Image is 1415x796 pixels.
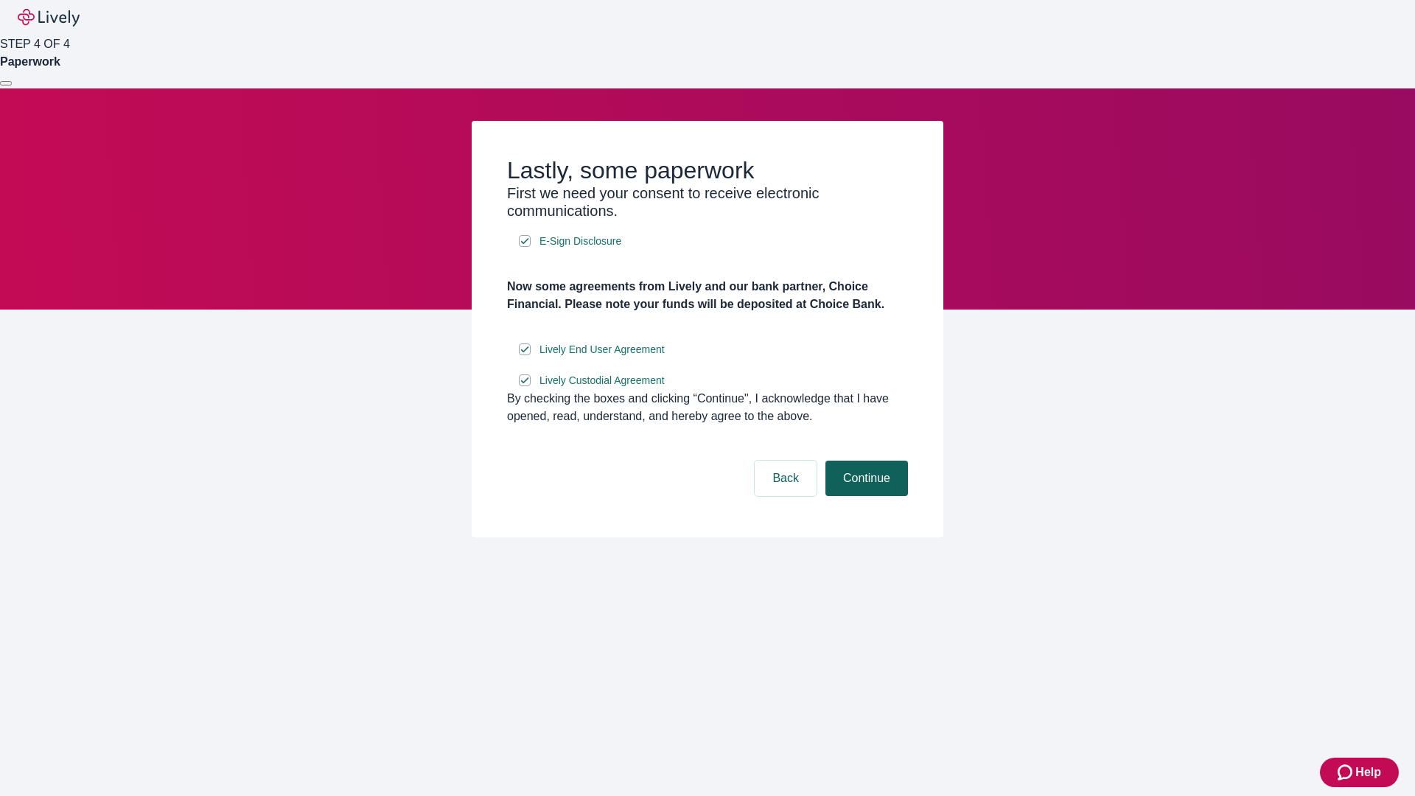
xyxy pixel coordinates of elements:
button: Zendesk support iconHelp [1320,758,1399,787]
span: E-Sign Disclosure [539,234,621,249]
a: e-sign disclosure document [537,371,668,390]
span: Lively Custodial Agreement [539,373,665,388]
svg: Zendesk support icon [1338,764,1355,781]
a: e-sign disclosure document [537,341,668,359]
span: Help [1355,764,1381,781]
span: Lively End User Agreement [539,342,665,357]
div: By checking the boxes and clicking “Continue", I acknowledge that I have opened, read, understand... [507,390,908,425]
h3: First we need your consent to receive electronic communications. [507,184,908,220]
button: Back [755,461,817,496]
a: e-sign disclosure document [537,232,624,251]
h4: Now some agreements from Lively and our bank partner, Choice Financial. Please note your funds wi... [507,278,908,313]
img: Lively [18,9,80,27]
h2: Lastly, some paperwork [507,156,908,184]
button: Continue [825,461,908,496]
